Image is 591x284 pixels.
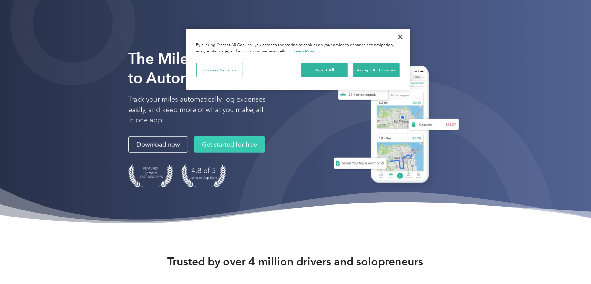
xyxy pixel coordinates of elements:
[194,136,265,153] a: Get started for free
[181,164,226,187] img: 4.9 out of 5 stars on the app store
[128,136,188,153] a: Download now
[353,63,400,77] button: Accept All Cookies
[168,255,424,269] strong: Trusted by over 4 million drivers and solopreneurs
[186,29,410,90] div: Cookie banner
[294,49,315,53] a: More information about your privacy, opens in a new tab
[128,50,311,87] strong: The Mileage Tracking App to Automate Your Logs
[196,42,400,54] div: By clicking “Accept All Cookies”, you agree to the storing of cookies on your device to enhance s...
[196,63,243,77] button: Cookies Settings
[128,94,266,125] p: Track your miles automatically, log expenses easily, and keep more of what you make, all in one app
[128,164,173,187] img: Badge for Featured by Apple Best New Apps
[301,63,348,77] button: Reject All
[393,29,408,44] button: Close
[186,29,410,90] div: Privacy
